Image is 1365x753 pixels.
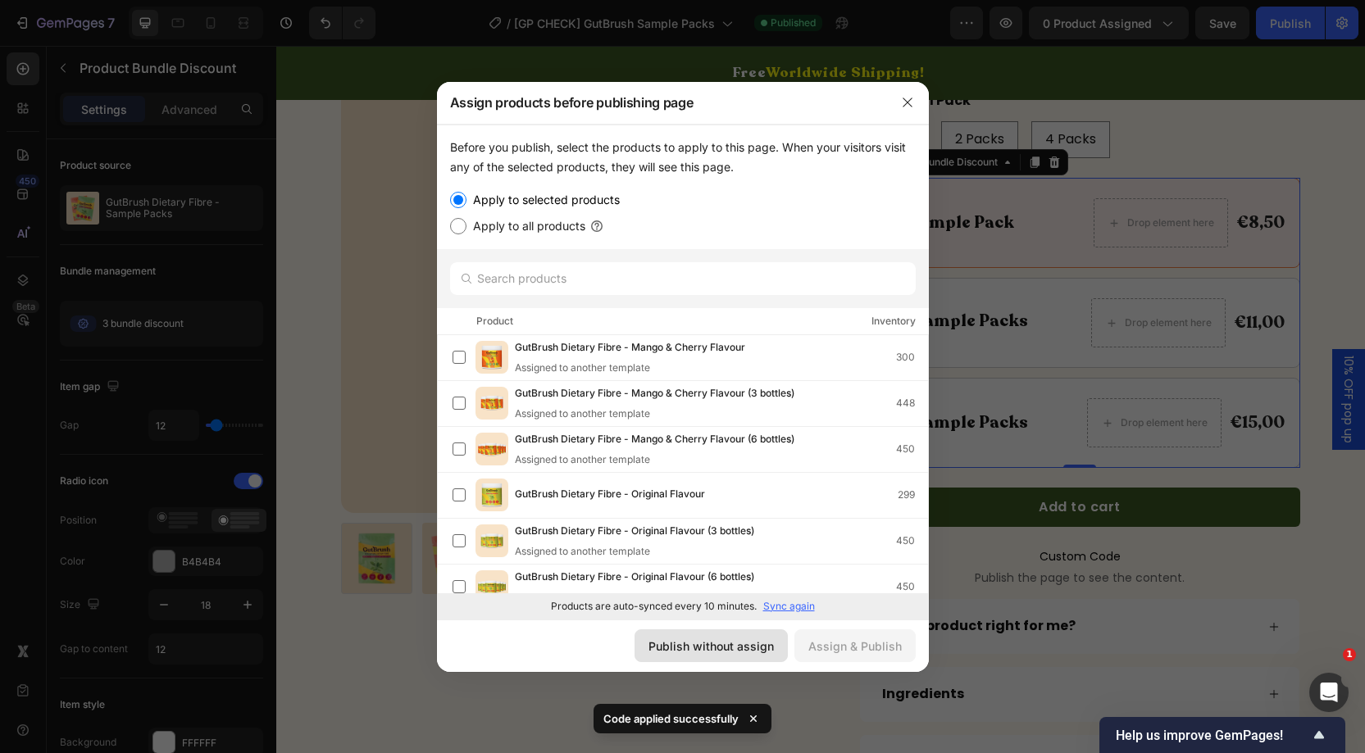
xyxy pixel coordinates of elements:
[896,578,928,595] div: 450
[466,190,620,210] label: Apply to selected products
[623,366,752,388] p: 4 Sample Packs
[952,365,1010,389] div: €15,00
[896,349,928,365] div: 300
[849,270,935,284] div: Drop element here
[515,569,754,587] span: GutBrush Dietary Fibre - Original Flavour (6 bottles)
[551,599,757,614] p: Products are auto-synced every 10 minutes.
[515,339,745,357] span: GutBrush Dietary Fibre - Mango & Cherry Flavour
[450,262,916,295] input: Search products
[475,433,508,465] img: product-img
[606,705,689,728] p: How to use?
[896,441,928,457] div: 450
[1116,725,1329,745] button: Show survey - Help us improve GemPages!
[515,406,821,421] div: Assigned to another template
[583,442,1024,481] button: Add to cart
[603,109,725,124] div: Product Bundle Discount
[476,313,513,329] div: Product
[1064,310,1081,397] span: 10% OFF pop up
[515,431,794,449] span: GutBrush Dietary Fibre - Mango & Cherry Flavour (6 bottles)
[515,452,821,467] div: Assigned to another template
[844,370,931,383] div: Drop element here
[769,84,820,102] span: 4 Packs
[466,216,585,236] label: Apply to all products
[635,629,788,662] button: Publish without assign
[794,629,916,662] button: Assign & Publish
[450,138,916,177] div: Before you publish, select the products to apply to this page. When your visitors visit any of th...
[898,487,928,503] div: 299
[583,501,1024,520] span: Custom Code
[475,479,508,511] img: product-img
[896,395,928,411] div: 448
[475,524,508,557] img: product-img
[896,533,928,549] div: 450
[956,265,1010,289] div: €11,00
[583,42,696,69] legend: Package: 1 Pack
[437,125,929,619] div: />
[1116,728,1309,743] span: Help us improve GemPages!
[623,166,738,188] p: 1 Sample Pack
[475,570,508,603] img: product-img
[763,599,815,614] p: Sync again
[606,637,688,660] p: Ingredients
[1309,673,1349,712] iframe: Intercom live chat
[457,17,489,36] span: Free
[489,17,648,36] span: Worldwide Shipping!
[515,361,771,375] div: Assigned to another template
[583,524,1024,540] span: Publish the page to see the content.
[648,637,774,655] div: Publish without assign
[851,170,938,184] div: Drop element here
[603,710,739,727] p: Code applied successfully
[1343,648,1356,661] span: 1
[871,313,916,329] div: Inventory
[515,486,705,504] span: GutBrush Dietary Fibre - Original Flavour
[958,165,1010,189] div: €8,50
[515,523,754,541] span: GutBrush Dietary Fibre - Original Flavour (3 bottles)
[606,570,799,589] span: Is this product right for me?
[762,451,844,471] div: Add to cart
[515,385,794,403] span: GutBrush Dietary Fibre - Mango & Cherry Flavour (3 bottles)
[475,387,508,420] img: product-img
[515,590,780,605] div: Assigned to another template
[475,341,508,374] img: product-img
[437,81,886,124] div: Assign products before publishing page
[515,544,780,559] div: Assigned to another template
[808,637,902,655] div: Assign & Publish
[598,84,637,102] span: 1 Pack
[679,84,728,102] span: 2 Packs
[623,265,752,286] p: 2 Sample Packs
